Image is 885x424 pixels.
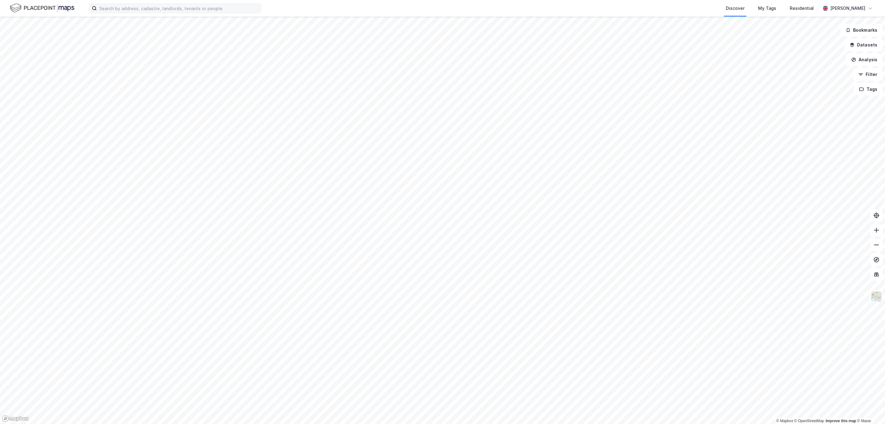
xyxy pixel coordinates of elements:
[826,419,856,423] a: Improve this map
[776,419,793,423] a: Mapbox
[97,4,261,13] input: Search by address, cadastre, landlords, tenants or people
[853,68,883,81] button: Filter
[844,39,883,51] button: Datasets
[758,5,776,12] div: My Tags
[10,3,74,14] img: logo.f888ab2527a4732fd821a326f86c7f29.svg
[830,5,865,12] div: [PERSON_NAME]
[871,291,882,302] img: Z
[846,54,883,66] button: Analysis
[794,419,824,423] a: OpenStreetMap
[840,24,883,36] button: Bookmarks
[854,394,885,424] iframe: Chat Widget
[854,83,883,95] button: Tags
[790,5,814,12] div: Residential
[726,5,745,12] div: Discover
[2,415,29,422] a: Mapbox homepage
